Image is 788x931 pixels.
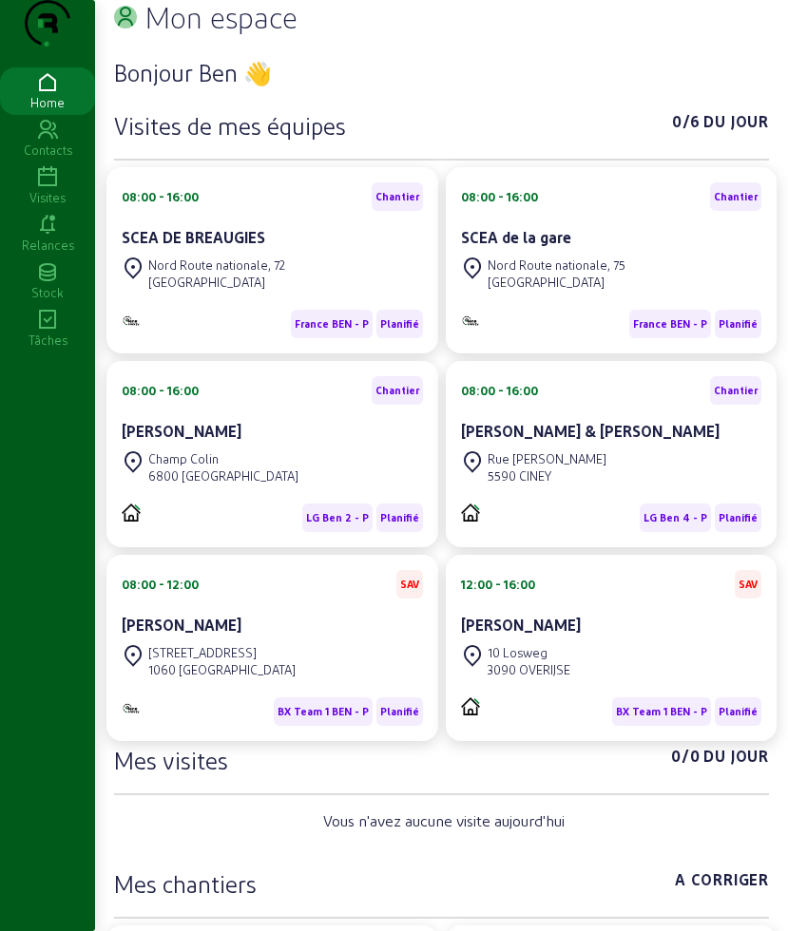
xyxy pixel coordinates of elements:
[380,511,419,524] span: Planifié
[295,317,369,331] span: France BEN - P
[306,511,369,524] span: LG Ben 2 - P
[122,228,265,246] cam-card-title: SCEA DE BREAUGIES
[461,697,480,715] img: PVELEC
[461,382,538,399] div: 08:00 - 16:00
[122,188,199,205] div: 08:00 - 16:00
[380,317,419,331] span: Planifié
[122,382,199,399] div: 08:00 - 16:00
[488,256,625,274] div: Nord Route nationale, 75
[488,467,606,484] div: 5590 CINEY
[114,868,257,899] h3: Mes chantiers
[672,110,700,141] span: 0/6
[461,503,480,522] img: PVELEC
[122,576,199,593] div: 08:00 - 12:00
[633,317,707,331] span: France BEN - P
[671,745,700,775] span: 0/0
[375,384,419,397] span: Chantier
[461,228,571,246] cam-card-title: SCEA de la gare
[122,616,241,634] cam-card-title: [PERSON_NAME]
[148,256,285,274] div: Nord Route nationale, 72
[488,274,625,291] div: [GEOGRAPHIC_DATA]
[719,511,758,524] span: Planifié
[278,705,369,718] span: BX Team 1 BEN - P
[461,576,535,593] div: 12:00 - 16:00
[719,705,758,718] span: Planifié
[703,110,769,141] span: Du jour
[114,57,769,87] h3: Bonjour Ben 👋
[148,644,296,661] div: [STREET_ADDRESS]
[122,422,241,440] cam-card-title: [PERSON_NAME]
[488,661,570,678] div: 3090 OVERIJSE
[323,809,565,832] span: Vous n'avez aucune visite aujourd'hui
[148,274,285,291] div: [GEOGRAPHIC_DATA]
[675,868,769,899] span: A corriger
[114,110,346,141] h3: Visites de mes équipes
[148,450,298,467] div: Champ Colin
[703,745,769,775] span: Du jour
[148,661,296,678] div: 1060 [GEOGRAPHIC_DATA]
[380,705,419,718] span: Planifié
[122,702,141,714] img: Monitoring et Maintenance
[461,616,581,634] cam-card-title: [PERSON_NAME]
[714,384,758,397] span: Chantier
[739,578,758,591] span: SAV
[616,705,707,718] span: BX Team 1 BEN - P
[488,644,570,661] div: 10 Losweg
[114,745,228,775] h3: Mes visites
[461,188,538,205] div: 08:00 - 16:00
[714,190,758,203] span: Chantier
[375,190,419,203] span: Chantier
[461,314,480,327] img: B2B - PVELEC
[644,511,707,524] span: LG Ben 4 - P
[719,317,758,331] span: Planifié
[400,578,419,591] span: SAV
[148,467,298,484] div: 6800 [GEOGRAPHIC_DATA]
[122,503,141,522] img: PVELEC
[488,450,606,467] div: Rue [PERSON_NAME]
[461,422,720,440] cam-card-title: [PERSON_NAME] & [PERSON_NAME]
[122,314,141,327] img: B2B - PVELEC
